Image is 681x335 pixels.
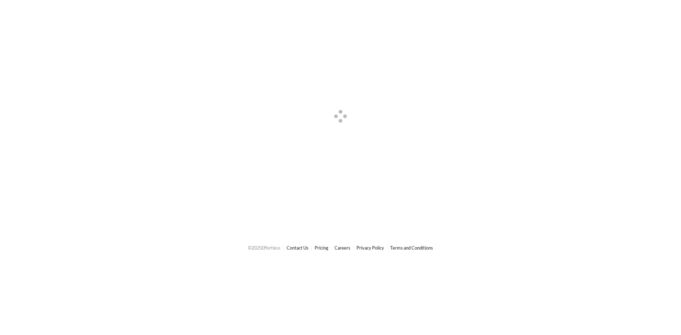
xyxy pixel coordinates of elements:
[356,245,384,251] a: Privacy Policy
[334,245,350,251] a: Careers
[315,245,328,251] a: Pricing
[287,245,309,251] a: Contact Us
[390,245,433,251] a: Terms and Conditions
[248,245,281,251] span: © 2025 Effortless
